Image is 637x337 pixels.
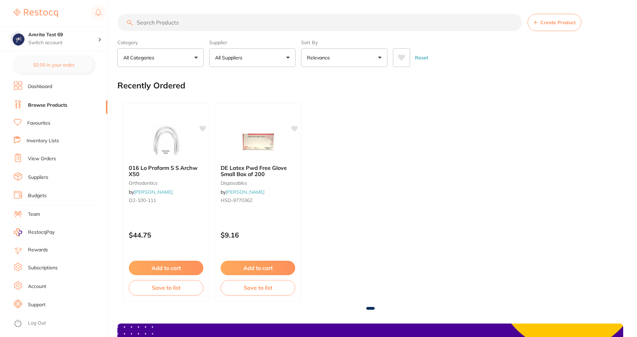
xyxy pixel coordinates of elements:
a: Inventory Lists [27,137,59,144]
img: Amrita Test 69 [11,32,25,46]
button: Add to cart [221,261,295,275]
p: Relevance [307,54,333,61]
img: Restocq Logo [14,9,58,17]
span: by [129,189,173,195]
button: All Suppliers [209,48,296,67]
button: Save to list [221,280,295,295]
label: Sort By [301,39,387,46]
a: RestocqPay [14,228,55,236]
a: Dashboard [28,83,52,90]
h4: Amrita Test 69 [28,31,98,38]
small: HSD-9770362 [221,198,295,203]
small: O2-100-111 [129,198,203,203]
a: Favourites [27,120,50,127]
button: Add to cart [129,261,203,275]
button: All Categories [117,48,204,67]
a: [PERSON_NAME] [134,189,173,195]
span: Create Product [540,20,576,25]
p: Switch account [28,39,98,46]
small: orthodontics [129,180,203,186]
span: RestocqPay [28,229,55,236]
small: disposables [221,180,295,186]
button: Reset [413,48,430,67]
input: Search Products [117,14,522,31]
p: All Categories [123,54,157,61]
p: All Suppliers [215,54,245,61]
img: DE Latex Pwd Free Glove Small Box of 200 [235,125,280,159]
a: Subscriptions [28,264,58,271]
span: by [221,189,264,195]
a: Rewards [28,247,48,253]
button: Relevance [301,48,387,67]
img: 016 Lo Proform S S Archw X50 [144,125,189,159]
a: [PERSON_NAME] [226,189,264,195]
a: Support [28,301,46,308]
a: Team [28,211,40,218]
a: Browse Products [28,102,67,109]
button: Create Product [528,14,581,31]
a: Account [28,283,46,290]
img: RestocqPay [14,228,22,236]
a: Restocq Logo [14,5,58,21]
a: Suppliers [28,174,48,181]
a: Budgets [28,192,47,199]
label: Category [117,39,204,46]
button: Save to list [129,280,203,295]
button: Log Out [14,318,105,329]
p: $9.16 [221,231,295,239]
b: 016 Lo Proform S S Archw X50 [129,165,203,177]
p: $44.75 [129,231,203,239]
a: Log Out [28,320,46,327]
button: $0.00 in your order [14,57,94,73]
b: DE Latex Pwd Free Glove Small Box of 200 [221,165,295,177]
h2: Recently Ordered [117,81,185,90]
label: Supplier [209,39,296,46]
a: View Orders [28,155,56,162]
